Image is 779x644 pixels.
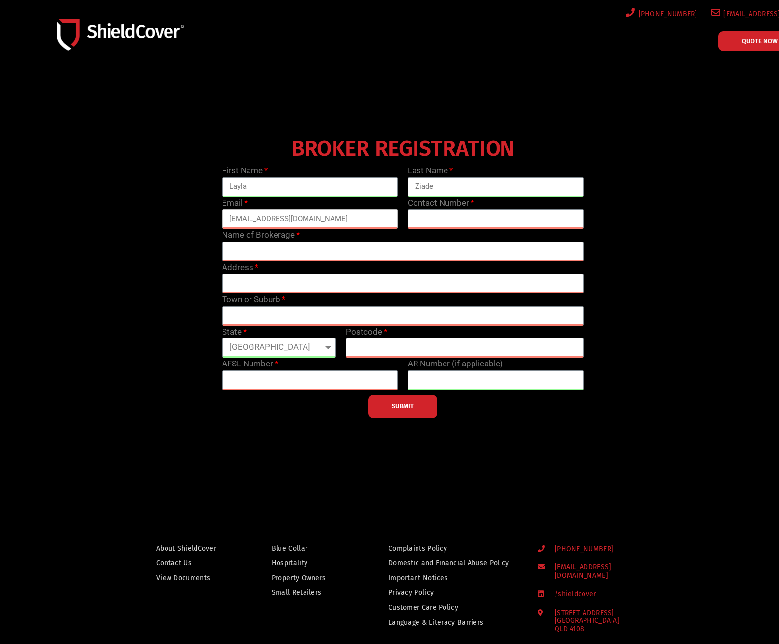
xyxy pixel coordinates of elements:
a: Blue Collar [272,542,346,555]
label: Last Name [408,165,453,177]
span: View Documents [156,572,210,584]
label: First Name [222,165,268,177]
label: State [222,326,247,338]
span: Domestic and Financial Abuse Policy [389,557,509,569]
span: [EMAIL_ADDRESS][DOMAIN_NAME] [547,563,658,580]
span: Language & Literacy Barriers [389,616,483,629]
span: Privacy Policy [389,587,434,599]
span: Blue Collar [272,542,307,555]
label: Postcode [346,326,387,338]
a: View Documents [156,572,229,584]
a: Complaints Policy [389,542,519,555]
label: Address [222,261,258,274]
span: QUOTE NOW [742,38,778,44]
a: Customer Care Policy [389,601,519,614]
a: Hospitality [272,557,346,569]
span: [STREET_ADDRESS] [547,609,620,634]
span: Complaints Policy [389,542,447,555]
div: [GEOGRAPHIC_DATA] [555,617,620,634]
span: Contact Us [156,557,192,569]
a: [PHONE_NUMBER] [538,545,658,554]
h4: BROKER REGISTRATION [217,143,588,155]
span: Property Owners [272,572,326,584]
span: Customer Care Policy [389,601,458,614]
span: SUBMIT [392,405,414,407]
img: Shield-Cover-Underwriting-Australia-logo-full [57,19,184,50]
a: Small Retailers [272,587,346,599]
label: AFSL Number [222,358,278,370]
label: Name of Brokerage [222,229,300,242]
span: Important Notices [389,572,448,584]
span: About ShieldCover [156,542,216,555]
a: Language & Literacy Barriers [389,616,519,629]
a: Contact Us [156,557,229,569]
span: /shieldcover [547,590,596,599]
label: Email [222,197,248,210]
label: Town or Suburb [222,293,285,306]
a: [EMAIL_ADDRESS][DOMAIN_NAME] [538,563,658,580]
label: Contact Number [408,197,474,210]
a: /shieldcover [538,590,658,599]
label: AR Number (if applicable) [408,358,503,370]
span: [PHONE_NUMBER] [635,8,697,20]
a: Domestic and Financial Abuse Policy [389,557,519,569]
span: [PHONE_NUMBER] [547,545,613,554]
button: SUBMIT [368,395,437,418]
a: Property Owners [272,572,346,584]
a: Privacy Policy [389,587,519,599]
a: Important Notices [389,572,519,584]
div: QLD 4108 [555,625,620,634]
a: About ShieldCover [156,542,229,555]
span: Hospitality [272,557,307,569]
a: [PHONE_NUMBER] [624,8,697,20]
span: Small Retailers [272,587,322,599]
